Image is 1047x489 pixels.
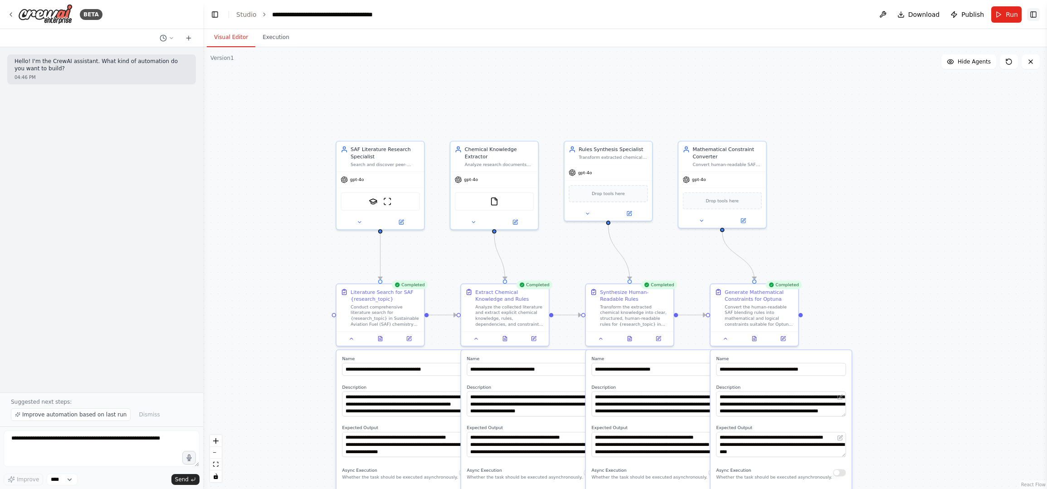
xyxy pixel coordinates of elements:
[342,468,377,473] span: Async Execution
[336,141,424,230] div: SAF Literature Research SpecialistSearch and discover peer-reviewed literature, technical reports...
[600,304,669,327] div: Transform the extracted chemical knowledge into clear, structured, human-readable rules for {rese...
[591,474,707,480] p: Whether the task should be executed asynchronously.
[490,334,520,343] button: View output
[210,435,222,447] button: zoom in
[692,177,706,183] span: gpt-4o
[947,6,988,23] button: Publish
[765,281,802,289] div: Completed
[80,9,102,20] div: BETA
[467,425,597,431] label: Expected Output
[450,141,539,230] div: Chemical Knowledge ExtractorAnalyze research documents and extract explicit chemical knowledge, r...
[381,218,421,226] button: Open in side panel
[908,10,940,19] span: Download
[171,474,200,485] button: Send
[725,304,794,327] div: Convert the human-readable SAF blending rules into mathematical and logical constraints suitable ...
[210,447,222,459] button: zoom out
[467,468,502,473] span: Async Execution
[521,334,546,343] button: Open in side panel
[350,177,364,183] span: gpt-4o
[591,425,721,431] label: Expected Output
[591,356,721,362] label: Name
[678,141,767,229] div: Mathematical Constraint ConverterConvert human-readable SAF blending rules into mathematical and ...
[836,434,844,442] button: Open in editor
[475,289,544,303] div: Extract Chemical Knowledge and Rules
[4,474,43,485] button: Improve
[600,289,669,303] div: Synthesize Human-Readable Rules
[22,411,127,418] span: Improve automation based on last run
[15,74,189,81] div: 04:46 PM
[605,225,633,279] g: Edge from 67a3805b-9472-48c1-818e-3b8e178f2fd3 to aa1626c7-240e-4918-85c9-f4212863b6cd
[716,356,846,362] label: Name
[941,54,996,69] button: Hide Agents
[716,425,846,431] label: Expected Output
[209,8,221,21] button: Hide left sidebar
[739,334,769,343] button: View output
[1027,8,1040,21] button: Show right sidebar
[578,170,592,176] span: gpt-4o
[1021,482,1046,487] a: React Flow attribution
[365,334,395,343] button: View output
[467,384,597,390] label: Description
[207,28,255,47] button: Visual Editor
[342,384,472,390] label: Description
[464,177,478,183] span: gpt-4o
[351,304,419,327] div: Conduct comprehensive literature search for {research_topic} in Sustainable Aviation Fuel (SAF) c...
[18,4,73,24] img: Logo
[342,425,472,431] label: Expected Output
[236,11,257,18] a: Studio
[716,468,751,473] span: Async Execution
[460,284,549,347] div: CompletedExtract Chemical Knowledge and RulesAnalyze the collected literature and extract explici...
[706,197,739,205] span: Drop tools here
[236,10,374,19] nav: breadcrumb
[564,141,653,222] div: Rules Synthesis SpecialistTransform extracted chemical knowledge into clear, human-readable rules...
[210,435,222,482] div: React Flow controls
[429,311,456,318] g: Edge from 23d962de-449d-4b4b-80fb-98852b27a7fb to 2fbc5c64-b08a-410e-8455-ffed4e30060a
[397,334,421,343] button: Open in side panel
[342,474,458,480] p: Whether the task should be executed asynchronously.
[465,161,534,167] div: Analyze research documents and extract explicit chemical knowledge, rules, dependencies, and cons...
[991,6,1022,23] button: Run
[646,334,671,343] button: Open in side panel
[723,216,763,225] button: Open in side panel
[467,356,597,362] label: Name
[17,476,39,483] span: Improve
[210,470,222,482] button: toggle interactivity
[693,161,762,167] div: Convert human-readable SAF blending rules into mathematical and logical constraints suitable for ...
[467,474,583,480] p: Whether the task should be executed asynchronously.
[961,10,984,19] span: Publish
[516,281,552,289] div: Completed
[836,393,844,401] button: Open in editor
[369,197,377,206] img: SerplyScholarSearchTool
[255,28,297,47] button: Execution
[716,384,846,390] label: Description
[139,411,160,418] span: Dismiss
[591,468,626,473] span: Async Execution
[11,398,192,406] p: Suggested next steps:
[391,281,428,289] div: Completed
[175,476,189,483] span: Send
[609,209,649,218] button: Open in side panel
[771,334,795,343] button: Open in side panel
[1006,10,1018,19] span: Run
[894,6,944,23] button: Download
[377,234,384,279] g: Edge from e1c0ce5a-2cdd-46f1-a6cc-43d6cc21d227 to 23d962de-449d-4b4b-80fb-98852b27a7fb
[11,408,131,421] button: Improve automation based on last run
[351,289,419,303] div: Literature Search for SAF {research_topic}
[181,33,196,44] button: Start a new chat
[351,146,419,160] div: SAF Literature Research Specialist
[134,408,164,421] button: Dismiss
[342,356,472,362] label: Name
[693,146,762,160] div: Mathematical Constraint Converter
[710,284,799,347] div: CompletedGenerate Mathematical Constraints for OptunaConvert the human-readable SAF blending rule...
[719,232,758,279] g: Edge from 76376098-7807-4c81-9107-82e370d811f3 to 632fc051-07e2-402e-a232-fec3c34d627d
[465,146,534,160] div: Chemical Knowledge Extractor
[383,197,392,206] img: ScrapeWebsiteTool
[579,154,648,160] div: Transform extracted chemical knowledge into clear, human-readable rules and constraints for {rese...
[490,197,499,206] img: FileReadTool
[716,474,832,480] p: Whether the task should be executed asynchronously.
[585,284,674,347] div: CompletedSynthesize Human-Readable RulesTransform the extracted chemical knowledge into clear, st...
[725,289,794,303] div: Generate Mathematical Constraints for Optuna
[958,58,991,65] span: Hide Agents
[182,451,196,465] button: Click to speak your automation idea
[491,234,508,279] g: Edge from 637896c3-1799-4ab6-aae1-9d38f0276dfb to 2fbc5c64-b08a-410e-8455-ffed4e30060a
